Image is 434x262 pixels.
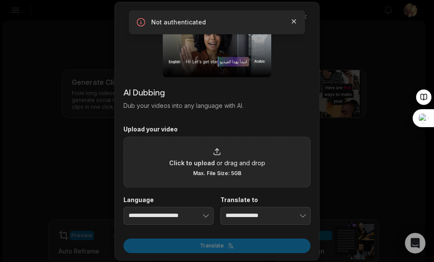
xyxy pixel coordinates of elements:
span: or drag and drop [217,158,265,167]
label: Language [123,196,214,204]
h2: AI Dubbing [123,86,311,98]
label: Translate to [220,196,311,204]
p: Dub your videos into any language with AI. [123,101,311,110]
label: Upload your video [123,125,311,133]
span: Click to upload [169,158,215,167]
p: Not authenticated [151,18,283,27]
span: Max. File Size: 5GB [193,170,241,177]
img: dubbing_dialog.png [163,11,271,77]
